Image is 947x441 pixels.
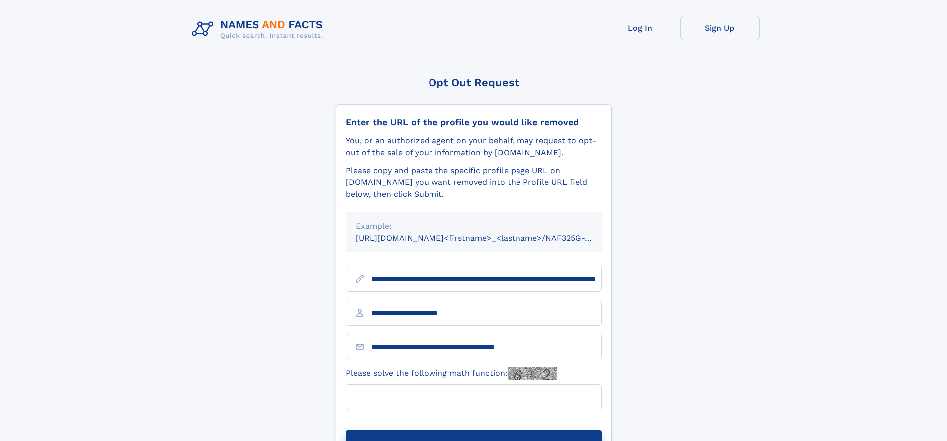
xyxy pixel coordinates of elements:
a: Sign Up [680,16,760,40]
div: Please copy and paste the specific profile page URL on [DOMAIN_NAME] you want removed into the Pr... [346,165,602,200]
div: Opt Out Request [336,76,612,88]
div: Enter the URL of the profile you would like removed [346,117,602,128]
a: Log In [601,16,680,40]
label: Please solve the following math function: [346,367,557,380]
div: Example: [356,220,592,232]
img: Logo Names and Facts [188,16,331,43]
div: You, or an authorized agent on your behalf, may request to opt-out of the sale of your informatio... [346,135,602,159]
small: [URL][DOMAIN_NAME]<firstname>_<lastname>/NAF325G-xxxxxxxx [356,233,620,243]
